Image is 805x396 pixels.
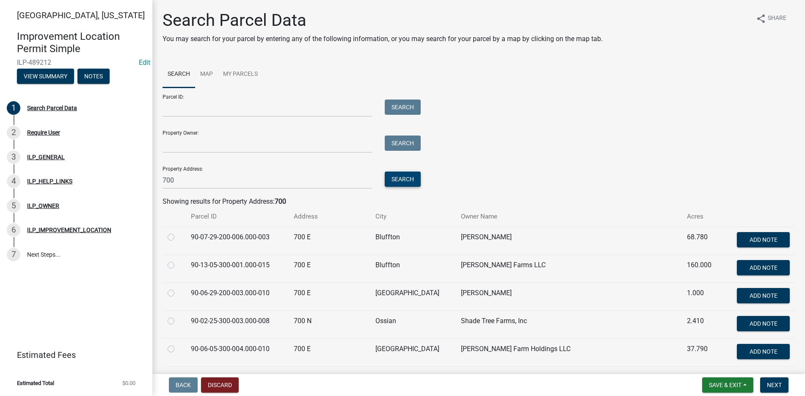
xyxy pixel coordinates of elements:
span: [GEOGRAPHIC_DATA], [US_STATE] [17,10,145,20]
p: You may search for your parcel by entering any of the following information, or you may search fo... [163,34,603,44]
div: 3 [7,150,20,164]
td: Ossian [370,310,456,338]
div: 1 [7,101,20,115]
td: 700 E [289,282,371,310]
button: Add Note [737,288,790,303]
button: Next [760,377,788,393]
button: Add Note [737,344,790,359]
button: Search [385,136,421,151]
span: Add Note [749,264,777,271]
span: Add Note [749,292,777,299]
td: 3.810 [682,366,722,394]
span: Next [767,382,782,388]
wm-modal-confirm: Summary [17,73,74,80]
td: [PERSON_NAME] [456,282,682,310]
button: shareShare [749,10,793,27]
div: 6 [7,223,20,237]
button: Add Note [737,232,790,247]
button: Back [169,377,198,393]
td: [PERSON_NAME] Farms LLC [456,255,682,282]
td: Shade Tree Farms, Inc [456,310,682,338]
h1: Search Parcel Data [163,10,603,30]
div: Search Parcel Data [27,105,77,111]
td: [PERSON_NAME] [456,227,682,255]
a: Edit [139,58,150,66]
td: [GEOGRAPHIC_DATA] [370,282,456,310]
td: 90-06-29-200-003.000-010 [186,282,288,310]
td: [PERSON_NAME] Farm Holdings LLC [456,338,682,366]
td: 1.000 [682,282,722,310]
th: Address [289,207,371,227]
span: Save & Exit [709,382,742,388]
td: 2.410 [682,310,722,338]
td: Bluffton [370,255,456,282]
a: Search [163,61,195,88]
div: 4 [7,174,20,188]
td: 90-13-05-300-001.000-015 [186,255,288,282]
button: Save & Exit [702,377,753,393]
th: Owner Name [456,207,682,227]
td: [PERSON_NAME] [370,366,456,394]
span: Add Note [749,236,777,243]
a: My Parcels [218,61,263,88]
td: 700 E [289,338,371,366]
th: Acres [682,207,722,227]
wm-modal-confirm: Edit Application Number [139,58,150,66]
a: Estimated Fees [7,346,139,363]
button: Add Note [737,260,790,275]
button: Discard [201,377,239,393]
span: Add Note [749,348,777,354]
td: 37.790 [682,338,722,366]
i: share [756,14,766,24]
div: 2 [7,126,20,139]
td: [GEOGRAPHIC_DATA] [370,338,456,366]
button: View Summary [17,69,74,84]
button: Notes [77,69,110,84]
td: 700 E [289,227,371,255]
span: Estimated Total [17,380,54,386]
button: Add Note [737,316,790,331]
td: 90-03-30-300-002.000-019 [186,366,288,394]
div: ILP_OWNER [27,203,59,209]
wm-modal-confirm: Notes [77,73,110,80]
div: Require User [27,130,60,136]
th: City [370,207,456,227]
td: 160.000 [682,255,722,282]
td: 700 E [289,255,371,282]
td: [PERSON_NAME] [PERSON_NAME] [456,366,682,394]
div: ILP_IMPROVEMENT_LOCATION [27,227,111,233]
div: 7 [7,248,20,261]
div: 5 [7,199,20,213]
td: Bluffton [370,227,456,255]
button: Search [385,100,421,115]
span: Add Note [749,320,777,327]
span: Share [768,14,786,24]
td: 68.780 [682,227,722,255]
div: Showing results for Property Address: [163,197,795,207]
th: Parcel ID [186,207,288,227]
td: 90-06-05-300-004.000-010 [186,338,288,366]
td: 700 N [289,310,371,338]
strong: 700 [275,197,286,205]
td: 90-07-29-200-006.000-003 [186,227,288,255]
span: $0.00 [122,380,135,386]
h4: Improvement Location Permit Simple [17,30,146,55]
td: 90-02-25-300-003.000-008 [186,310,288,338]
span: Back [176,382,191,388]
div: ILP_HELP_LINKS [27,178,72,184]
span: ILP-489212 [17,58,135,66]
div: ILP_GENERAL [27,154,65,160]
td: 5541 W 700 N [289,366,371,394]
a: Map [195,61,218,88]
button: Search [385,172,421,187]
